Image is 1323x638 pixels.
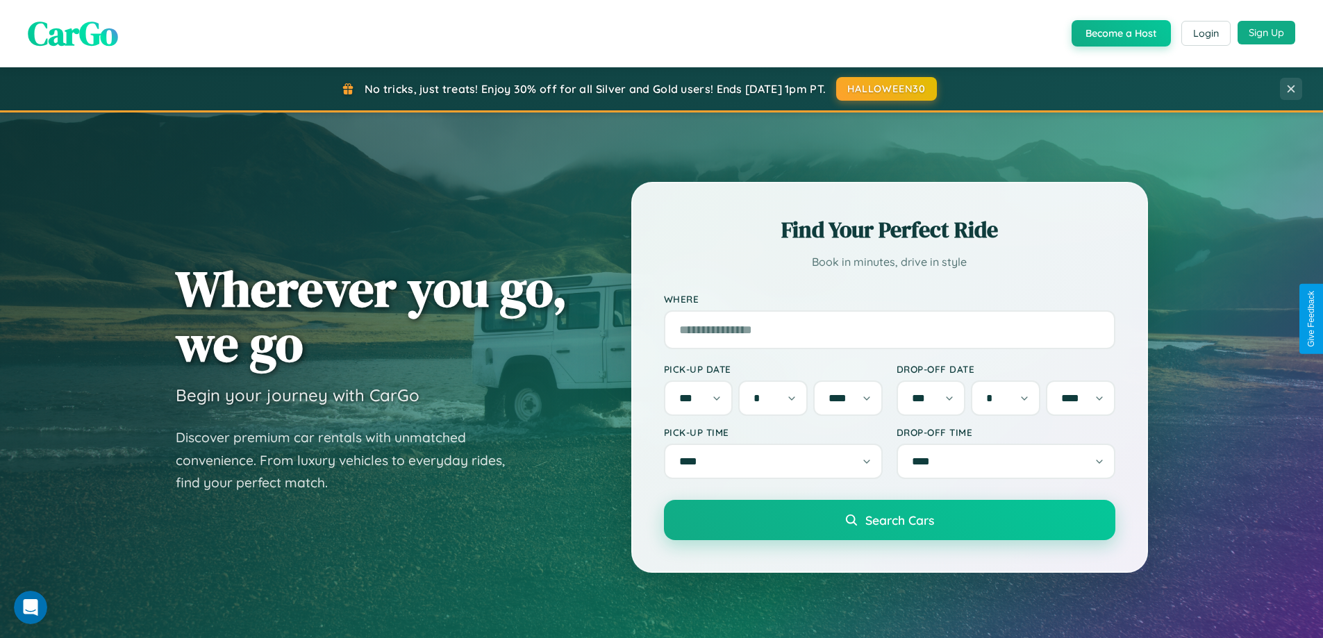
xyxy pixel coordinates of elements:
button: Login [1181,21,1231,46]
h1: Wherever you go, we go [176,261,567,371]
p: Book in minutes, drive in style [664,252,1115,272]
label: Pick-up Time [664,426,883,438]
span: No tricks, just treats! Enjoy 30% off for all Silver and Gold users! Ends [DATE] 1pm PT. [365,82,826,96]
p: Discover premium car rentals with unmatched convenience. From luxury vehicles to everyday rides, ... [176,426,523,494]
button: Become a Host [1072,20,1171,47]
label: Pick-up Date [664,363,883,375]
div: Give Feedback [1306,291,1316,347]
button: HALLOWEEN30 [836,77,937,101]
button: Sign Up [1238,21,1295,44]
button: Search Cars [664,500,1115,540]
span: CarGo [28,10,118,56]
label: Drop-off Date [897,363,1115,375]
label: Drop-off Time [897,426,1115,438]
h3: Begin your journey with CarGo [176,385,419,405]
label: Where [664,293,1115,305]
h2: Find Your Perfect Ride [664,215,1115,245]
iframe: Intercom live chat [14,591,47,624]
span: Search Cars [865,512,934,528]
